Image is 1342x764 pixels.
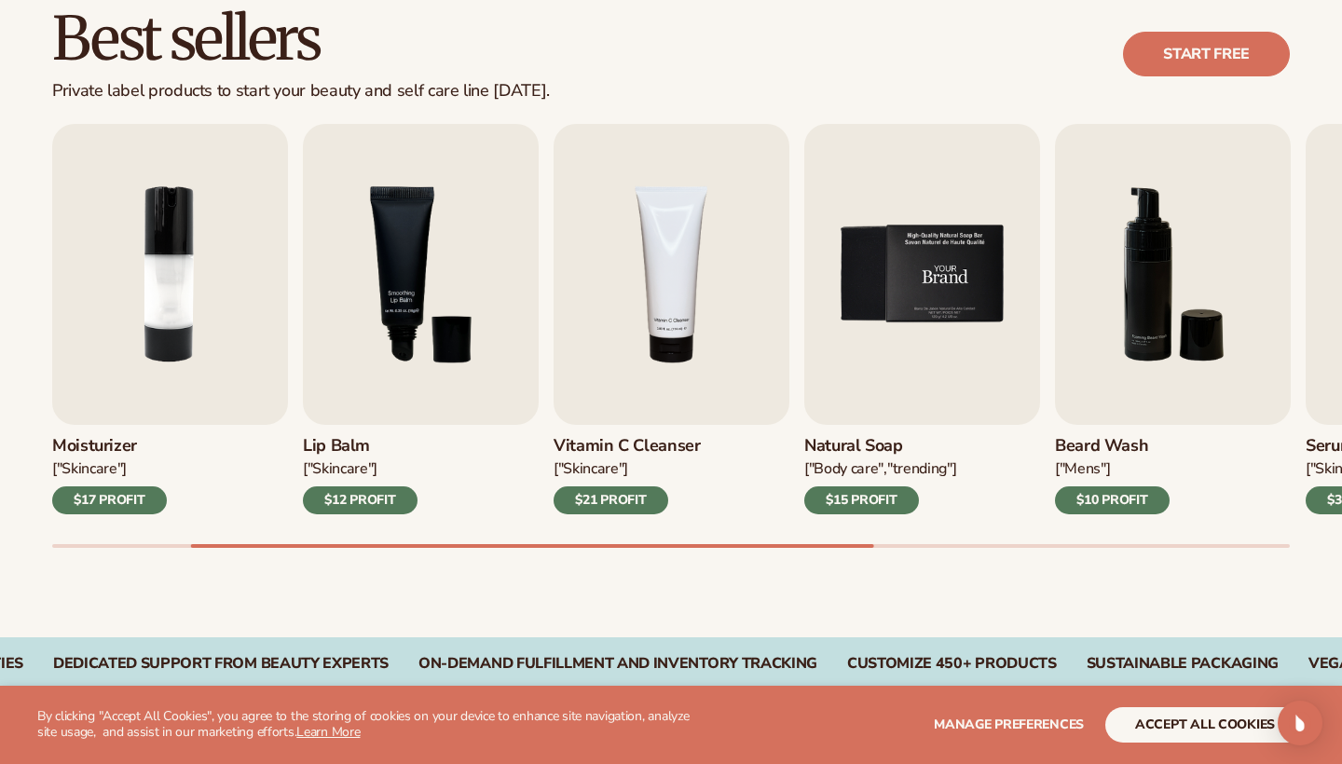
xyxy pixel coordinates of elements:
[554,486,668,514] div: $21 PROFIT
[303,459,418,479] div: ["SKINCARE"]
[52,7,550,70] h2: Best sellers
[1055,436,1170,457] h3: Beard Wash
[554,124,789,514] a: 4 / 9
[554,436,701,457] h3: Vitamin C Cleanser
[847,655,1057,673] div: CUSTOMIZE 450+ PRODUCTS
[934,716,1084,733] span: Manage preferences
[1055,124,1291,514] a: 6 / 9
[804,124,1040,514] a: 5 / 9
[1278,701,1322,745] div: Open Intercom Messenger
[934,707,1084,743] button: Manage preferences
[52,459,167,479] div: ["SKINCARE"]
[1105,707,1305,743] button: accept all cookies
[52,486,167,514] div: $17 PROFIT
[554,459,701,479] div: ["Skincare"]
[53,655,389,673] div: Dedicated Support From Beauty Experts
[804,124,1040,425] img: Shopify Image 9
[1055,486,1170,514] div: $10 PROFIT
[52,81,550,102] div: Private label products to start your beauty and self care line [DATE].
[804,459,956,479] div: ["BODY Care","TRENDING"]
[1087,655,1279,673] div: SUSTAINABLE PACKAGING
[303,436,418,457] h3: Lip Balm
[303,124,539,514] a: 3 / 9
[804,436,956,457] h3: Natural Soap
[1055,459,1170,479] div: ["mens"]
[303,486,418,514] div: $12 PROFIT
[296,723,360,741] a: Learn More
[37,709,701,741] p: By clicking "Accept All Cookies", you agree to the storing of cookies on your device to enhance s...
[1123,32,1290,76] a: Start free
[418,655,817,673] div: On-Demand Fulfillment and Inventory Tracking
[804,486,919,514] div: $15 PROFIT
[52,124,288,514] a: 2 / 9
[52,436,167,457] h3: Moisturizer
